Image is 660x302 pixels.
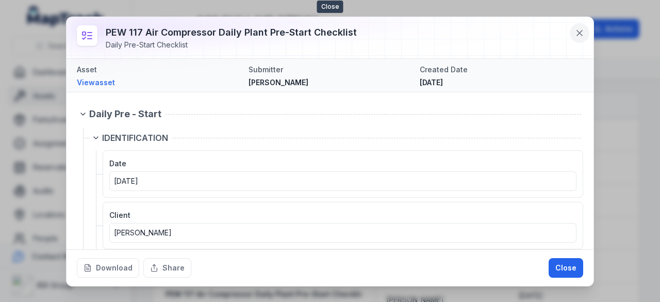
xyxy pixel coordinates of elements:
span: [DATE] [420,78,443,87]
span: [PERSON_NAME] [114,228,172,237]
span: Submitter [249,65,283,74]
button: Share [143,258,191,278]
span: Created Date [420,65,468,74]
span: Date [109,159,126,168]
span: Asset [77,65,97,74]
button: Download [77,258,139,278]
h3: PEW 117 Air Compressor Daily Plant Pre-Start Checklist [106,25,357,40]
div: Daily Pre-Start Checklist [106,40,357,50]
a: Viewasset [77,77,240,88]
span: Client [109,211,130,219]
time: 9/25/2025, 12:00:00 AM [114,177,138,185]
time: 9/25/2025, 8:16:57 AM [420,78,443,87]
span: Close [317,1,343,13]
span: Daily Pre - Start [89,107,161,121]
span: IDENTIFICATION [102,132,168,144]
span: [DATE] [114,177,138,185]
button: Close [549,258,583,278]
span: [PERSON_NAME] [249,78,308,87]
